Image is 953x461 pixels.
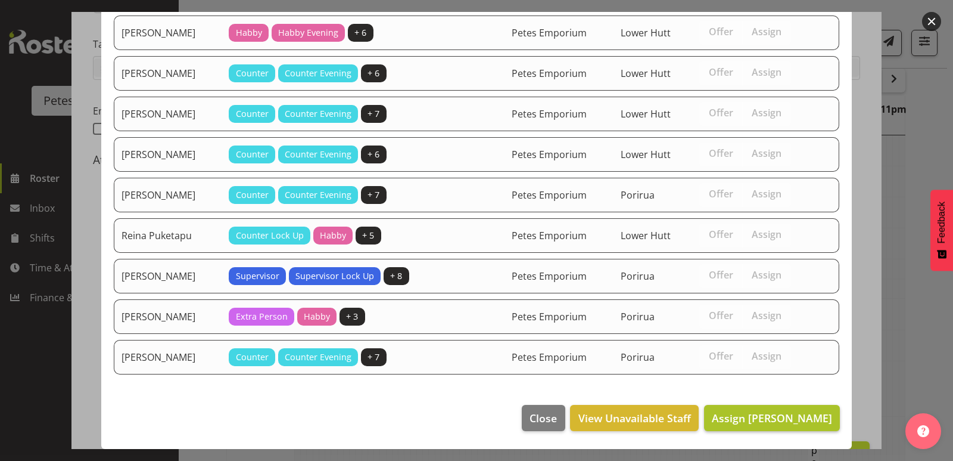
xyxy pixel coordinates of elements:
[285,67,351,80] span: Counter Evening
[236,351,269,364] span: Counter
[917,425,929,437] img: help-xxl-2.png
[752,66,781,78] span: Assign
[709,147,733,159] span: Offer
[304,310,330,323] span: Habby
[512,310,587,323] span: Petes Emporium
[621,148,671,161] span: Lower Hutt
[712,411,832,425] span: Assign [PERSON_NAME]
[368,67,379,80] span: + 6
[512,351,587,364] span: Petes Emporium
[530,410,557,426] span: Close
[512,188,587,202] span: Petes Emporium
[709,350,733,362] span: Offer
[285,148,351,161] span: Counter Evening
[752,310,781,321] span: Assign
[709,26,733,38] span: Offer
[236,26,262,39] span: Habby
[752,147,781,159] span: Assign
[236,107,269,120] span: Counter
[390,270,402,283] span: + 8
[114,178,222,212] td: [PERSON_NAME]
[278,26,338,39] span: Habby Evening
[709,310,733,321] span: Offer
[621,229,671,242] span: Lower Hutt
[578,410,691,426] span: View Unavailable Staff
[114,56,222,91] td: [PERSON_NAME]
[512,270,587,283] span: Petes Emporium
[621,310,655,323] span: Porirua
[621,26,671,39] span: Lower Hutt
[752,188,781,200] span: Assign
[114,97,222,131] td: [PERSON_NAME]
[621,351,655,364] span: Porirua
[368,107,379,120] span: + 7
[512,67,587,80] span: Petes Emporium
[709,228,733,240] span: Offer
[621,107,671,120] span: Lower Hutt
[709,188,733,200] span: Offer
[368,188,379,202] span: + 7
[362,229,374,242] span: + 5
[368,148,379,161] span: + 6
[236,229,304,242] span: Counter Lock Up
[236,310,288,323] span: Extra Person
[114,299,222,334] td: [PERSON_NAME]
[285,107,351,120] span: Counter Evening
[354,26,366,39] span: + 6
[346,310,358,323] span: + 3
[621,188,655,202] span: Porirua
[936,202,947,243] span: Feedback
[285,351,351,364] span: Counter Evening
[285,188,351,202] span: Counter Evening
[295,270,374,283] span: Supervisor Lock Up
[512,107,587,120] span: Petes Emporium
[621,67,671,80] span: Lower Hutt
[236,270,279,283] span: Supervisor
[570,405,698,431] button: View Unavailable Staff
[320,229,346,242] span: Habby
[752,26,781,38] span: Assign
[704,405,840,431] button: Assign [PERSON_NAME]
[752,350,781,362] span: Assign
[114,259,222,293] td: [PERSON_NAME]
[236,188,269,202] span: Counter
[236,67,269,80] span: Counter
[114,16,222,50] td: [PERSON_NAME]
[512,229,587,242] span: Petes Emporium
[512,148,587,161] span: Petes Emporium
[114,137,222,172] td: [PERSON_NAME]
[114,340,222,375] td: [PERSON_NAME]
[709,269,733,281] span: Offer
[752,107,781,119] span: Assign
[368,351,379,364] span: + 7
[114,218,222,253] td: Reina Puketapu
[236,148,269,161] span: Counter
[709,66,733,78] span: Offer
[709,107,733,119] span: Offer
[621,270,655,283] span: Porirua
[512,26,587,39] span: Petes Emporium
[752,269,781,281] span: Assign
[752,228,781,240] span: Assign
[930,190,953,271] button: Feedback - Show survey
[522,405,565,431] button: Close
